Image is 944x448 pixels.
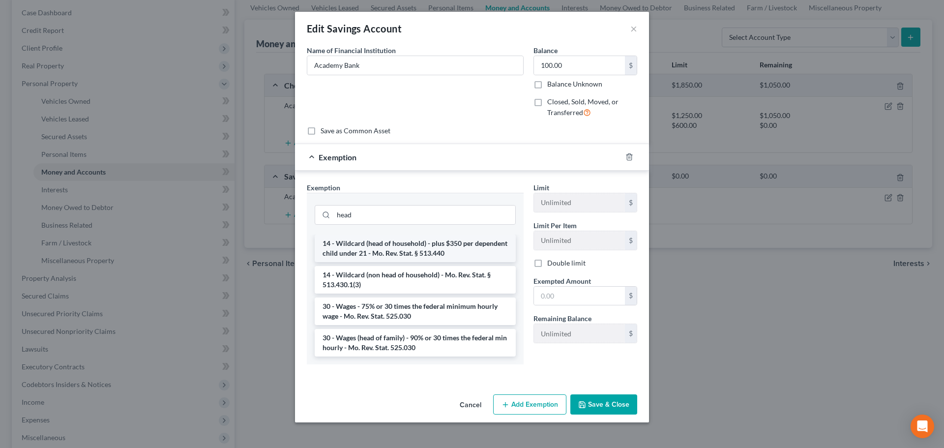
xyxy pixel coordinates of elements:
li: 30 - Wages - 75% or 30 times the federal minimum hourly wage - Mo. Rev. Stat. 525.030 [315,298,516,325]
li: 14 - Wildcard (non head of household) - Mo. Rev. Stat. § 513.430.1(3) [315,266,516,294]
label: Double limit [547,258,586,268]
input: -- [534,231,625,250]
input: 0.00 [534,287,625,305]
input: Enter name... [307,56,523,75]
span: Exempted Amount [533,277,591,285]
span: Limit [533,183,549,192]
span: Name of Financial Institution [307,46,396,55]
li: 30 - Wages (head of family) - 90% or 30 times the federal min hourly - Mo. Rev. Stat. 525.030 [315,329,516,357]
label: Balance Unknown [547,79,602,89]
input: 0.00 [534,56,625,75]
button: Add Exemption [493,394,566,415]
span: Closed, Sold, Moved, or Transferred [547,97,619,117]
li: 14 - Wildcard (head of household) - plus $350 per dependent child under 21 - Mo. Rev. Stat. § 513... [315,235,516,262]
div: $ [625,324,637,343]
label: Save as Common Asset [321,126,390,136]
button: Cancel [452,395,489,415]
button: × [630,23,637,34]
span: Exemption [307,183,340,192]
label: Balance [533,45,558,56]
div: $ [625,231,637,250]
input: -- [534,324,625,343]
input: Search exemption rules... [333,206,515,224]
div: Edit Savings Account [307,22,402,35]
span: Exemption [319,152,356,162]
label: Limit Per Item [533,220,577,231]
label: Remaining Balance [533,313,591,324]
div: $ [625,56,637,75]
div: Open Intercom Messenger [911,415,934,438]
button: Save & Close [570,394,637,415]
input: -- [534,193,625,212]
div: $ [625,287,637,305]
div: $ [625,193,637,212]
